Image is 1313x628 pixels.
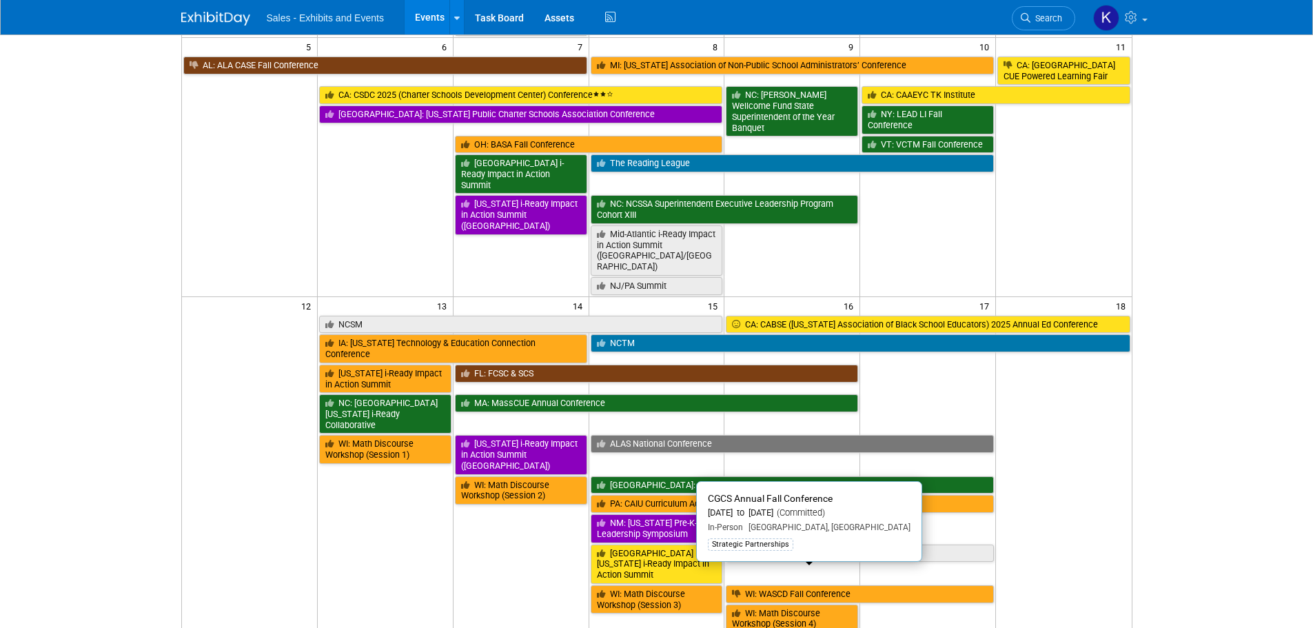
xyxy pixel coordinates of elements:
[847,38,859,55] span: 9
[455,476,587,505] a: WI: Math Discourse Workshop (Session 2)
[319,394,451,434] a: NC: [GEOGRAPHIC_DATA][US_STATE] i-Ready Collaborative
[591,277,723,295] a: NJ/PA Summit
[726,316,1130,334] a: CA: CABSE ([US_STATE] Association of Black School Educators) 2025 Annual Ed Conference
[591,514,859,543] a: NM: [US_STATE] Pre-K-12 Principals Conference and Leadership Symposium
[267,12,384,23] span: Sales - Exhibits and Events
[1030,13,1062,23] span: Search
[591,585,723,614] a: WI: Math Discourse Workshop (Session 3)
[455,154,587,194] a: [GEOGRAPHIC_DATA] i-Ready Impact in Action Summit
[576,38,589,55] span: 7
[591,154,995,172] a: The Reading League
[455,365,859,383] a: FL: FCSC & SCS
[455,394,859,412] a: MA: MassCUE Annual Conference
[591,225,723,276] a: Mid-Atlantic i-Ready Impact in Action Summit ([GEOGRAPHIC_DATA]/[GEOGRAPHIC_DATA])
[455,195,587,234] a: [US_STATE] i-Ready Impact in Action Summit ([GEOGRAPHIC_DATA])
[591,476,995,494] a: [GEOGRAPHIC_DATA]: NJPSA/FEA/NJASCD Fall Conference
[571,297,589,314] span: 14
[319,334,587,363] a: IA: [US_STATE] Technology & Education Connection Conference
[591,495,995,513] a: PA: CAIU Curriculum Advisory Council (CAC) Conference
[183,57,587,74] a: AL: ALA CASE Fall Conference
[591,57,995,74] a: MI: [US_STATE] Association of Non-Public School Administrators’ Conference
[1093,5,1119,31] img: Kara Haven
[319,365,451,393] a: [US_STATE] i-Ready Impact in Action Summit
[319,105,723,123] a: [GEOGRAPHIC_DATA]: [US_STATE] Public Charter Schools Association Conference
[440,38,453,55] span: 6
[591,334,1130,352] a: NCTM
[708,523,743,532] span: In-Person
[978,38,995,55] span: 10
[319,316,723,334] a: NCSM
[862,136,994,154] a: VT: VCTM Fall Conference
[591,195,859,223] a: NC: NCSSA Superintendent Executive Leadership Program Cohort XIII
[708,538,793,551] div: Strategic Partnerships
[726,585,994,603] a: WI: WASCD Fall Conference
[436,297,453,314] span: 13
[1114,297,1132,314] span: 18
[862,105,994,134] a: NY: LEAD LI Fall Conference
[773,507,825,518] span: (Committed)
[455,435,587,474] a: [US_STATE] i-Ready Impact in Action Summit ([GEOGRAPHIC_DATA])
[708,493,833,504] span: CGCS Annual Fall Conference
[455,136,723,154] a: OH: BASA Fall Conference
[591,545,723,584] a: [GEOGRAPHIC_DATA][US_STATE] i-Ready Impact in Action Summit
[842,297,859,314] span: 16
[1114,38,1132,55] span: 11
[1012,6,1075,30] a: Search
[997,57,1130,85] a: CA: [GEOGRAPHIC_DATA] CUE Powered Learning Fair
[862,86,1130,104] a: CA: CAAEYC TK Institute
[181,12,250,26] img: ExhibitDay
[743,523,910,532] span: [GEOGRAPHIC_DATA], [GEOGRAPHIC_DATA]
[319,86,723,104] a: CA: CSDC 2025 (Charter Schools Development Center) Conference
[708,507,910,519] div: [DATE] to [DATE]
[978,297,995,314] span: 17
[711,38,724,55] span: 8
[706,297,724,314] span: 15
[726,86,858,136] a: NC: [PERSON_NAME] Wellcome Fund State Superintendent of the Year Banquet
[319,435,451,463] a: WI: Math Discourse Workshop (Session 1)
[305,38,317,55] span: 5
[300,297,317,314] span: 12
[591,435,995,453] a: ALAS National Conference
